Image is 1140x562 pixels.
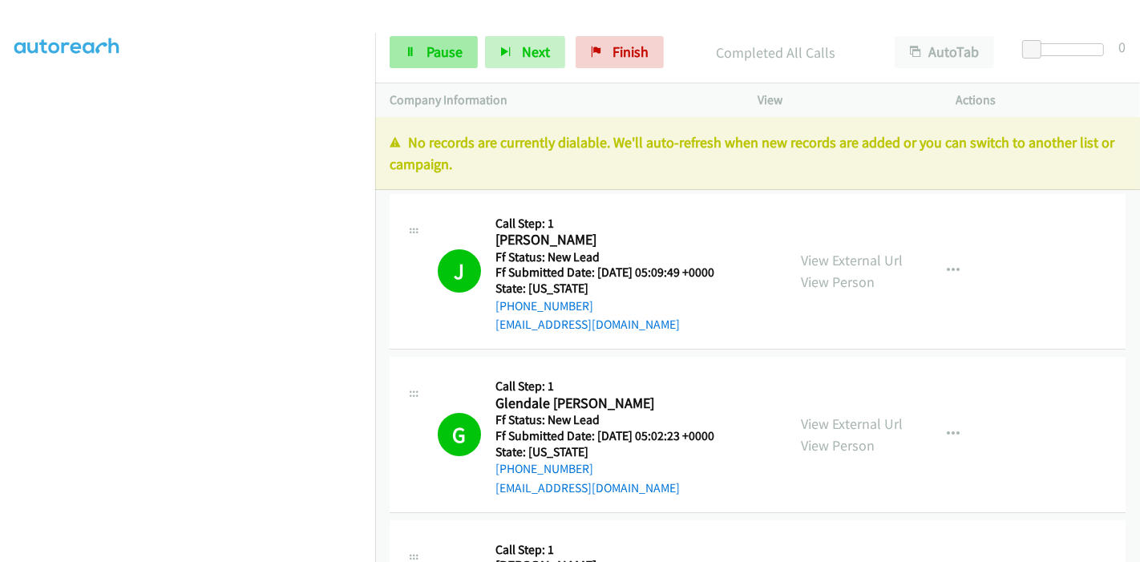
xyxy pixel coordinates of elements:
p: View [758,91,928,110]
a: [PHONE_NUMBER] [495,461,593,476]
a: Pause [390,36,478,68]
a: Finish [576,36,664,68]
h1: J [438,249,481,293]
h2: Glendale [PERSON_NAME] [495,394,714,413]
p: Actions [956,91,1126,110]
a: View External Url [801,251,903,269]
h5: Call Step: 1 [495,216,714,232]
h5: Ff Submitted Date: [DATE] 05:02:23 +0000 [495,428,714,444]
h2: [PERSON_NAME] [495,231,714,249]
div: Delay between calls (in seconds) [1030,43,1104,56]
span: Finish [612,42,649,61]
p: Company Information [390,91,729,110]
button: AutoTab [895,36,994,68]
div: 0 [1118,36,1126,58]
a: [PHONE_NUMBER] [495,298,593,313]
a: View External Url [801,414,903,433]
h5: Call Step: 1 [495,542,714,558]
h5: State: [US_STATE] [495,281,714,297]
a: [EMAIL_ADDRESS][DOMAIN_NAME] [495,480,680,495]
h5: State: [US_STATE] [495,444,714,460]
h5: Ff Submitted Date: [DATE] 05:09:49 +0000 [495,265,714,281]
h5: Call Step: 1 [495,378,714,394]
button: Next [485,36,565,68]
a: [EMAIL_ADDRESS][DOMAIN_NAME] [495,317,680,332]
a: View Person [801,273,875,291]
h1: G [438,413,481,456]
p: No records are currently dialable. We'll auto-refresh when new records are added or you can switc... [390,131,1126,175]
span: Pause [426,42,463,61]
a: View Person [801,436,875,455]
h5: Ff Status: New Lead [495,412,714,428]
h5: Ff Status: New Lead [495,249,714,265]
p: Completed All Calls [685,42,866,63]
span: Next [522,42,550,61]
